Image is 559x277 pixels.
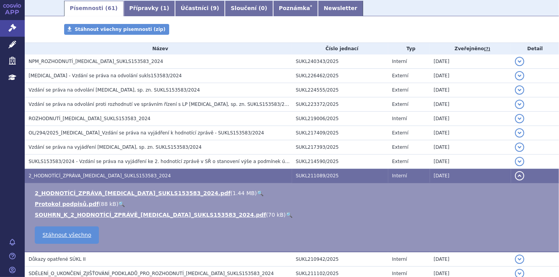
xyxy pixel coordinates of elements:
span: SUKLS153583/2024 - Vzdání se práva na vyjádření ke 2. hodnotící zprávě v SŘ o stanovení výše a po... [29,159,345,164]
a: Protokol podpisů.pdf [35,201,99,207]
span: Stáhnout všechny písemnosti (zip) [75,27,166,32]
td: SUKL226462/2025 [292,69,388,83]
span: Interní [392,257,407,262]
a: Newsletter [318,1,363,16]
button: detail [515,255,524,264]
th: Typ [388,43,430,54]
span: Vzdání se práva na vyjádření KEYTRUDA, sp. zn. SUKLS153583/2024 [29,144,202,150]
a: Stáhnout všechny písemnosti (zip) [64,24,170,35]
td: SUKL223372/2025 [292,97,388,112]
span: SDĚLENÍ_O_UKONČENÍ_ZJIŠŤOVÁNÍ_PODKLADŮ_PRO_ROZHODNUTÍ_KEYTRUDA_SUKLS153583_2024 [29,271,274,276]
td: [DATE] [430,140,511,155]
span: 70 kB [268,212,284,218]
td: SUKL211089/2025 [292,169,388,183]
td: [DATE] [430,112,511,126]
span: Externí [392,130,408,136]
span: Externí [392,159,408,164]
span: Externí [392,73,408,78]
a: Písemnosti (61) [64,1,124,16]
span: Interní [392,116,407,121]
a: 🔍 [257,190,263,196]
td: [DATE] [430,169,511,183]
th: Název [25,43,292,54]
li: ( ) [35,200,551,208]
a: SOUHRN_K_2_HODNOTÍCÍ_ZPRÁVĚ_[MEDICAL_DATA]_SUKLS153583_2024.pdf [35,212,266,218]
td: SUKL219006/2025 [292,112,388,126]
button: detail [515,71,524,80]
span: 61 [108,5,115,11]
td: [DATE] [430,69,511,83]
a: 2_HODNOTÍCÍ_ZPRÁVA_[MEDICAL_DATA]_SUKLS153583_2024.pdf [35,190,231,196]
button: detail [515,171,524,180]
a: 🔍 [118,201,125,207]
a: Účastníci (9) [175,1,225,16]
a: Sloučení (0) [225,1,273,16]
td: SUKL210942/2025 [292,252,388,267]
th: Zveřejněno [430,43,511,54]
button: detail [515,143,524,152]
span: 2_HODNOTÍCÍ_ZPRÁVA_KEYTRUDA_SUKLS153583_2024 [29,173,171,178]
button: detail [515,114,524,123]
th: Detail [511,43,559,54]
button: detail [515,57,524,66]
li: ( ) [35,189,551,197]
button: detail [515,157,524,166]
span: Externí [392,144,408,150]
td: [DATE] [430,252,511,267]
td: SUKL217393/2025 [292,140,388,155]
span: Externí [392,102,408,107]
td: [DATE] [430,54,511,69]
td: [DATE] [430,126,511,140]
span: Důkazy opatřené SÚKL II [29,257,86,262]
span: Interní [392,271,407,276]
button: detail [515,85,524,95]
td: SUKL217409/2025 [292,126,388,140]
td: [DATE] [430,155,511,169]
span: Vzdání se práva na odvolání proti rozhodnutí ve správním řízení s LP Keytruda, sp. zn. SUKLS15358... [29,102,293,107]
li: ( ) [35,211,551,219]
span: Vzdání se práva na odvolání KEYTRUDA, sp. zn. SUKLS153583/2024 [29,87,200,93]
td: [DATE] [430,97,511,112]
span: 0 [261,5,265,11]
td: [DATE] [430,83,511,97]
a: Poznámka* [273,1,318,16]
span: ROZHODNUTÍ_KEYTRUDA_SUKLS153583_2024 [29,116,151,121]
button: detail [515,128,524,138]
span: 88 kB [101,201,116,207]
th: Číslo jednací [292,43,388,54]
span: Externí [392,87,408,93]
span: 1.44 MB [233,190,255,196]
span: NPM_ROZHODNUTÍ_KEYTRUDA_SUKLS153583_2024 [29,59,163,64]
td: SUKL224555/2025 [292,83,388,97]
span: OL/294/2025_KEYTRUDA_Vzdání se práva na vyjádření k hodnotící zprávě - SUKLS153583/2024 [29,130,264,136]
abbr: (?) [484,46,490,52]
span: 9 [213,5,217,11]
span: Interní [392,173,407,178]
td: SUKL214590/2025 [292,155,388,169]
span: Interní [392,59,407,64]
a: 🔍 [286,212,292,218]
span: KEYTRUDA - Vzdání se práva na odvolání sukls153583/2024 [29,73,182,78]
button: detail [515,100,524,109]
a: Přípravky (1) [124,1,175,16]
span: 1 [163,5,167,11]
td: SUKL240343/2025 [292,54,388,69]
a: Stáhnout všechno [35,226,99,244]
